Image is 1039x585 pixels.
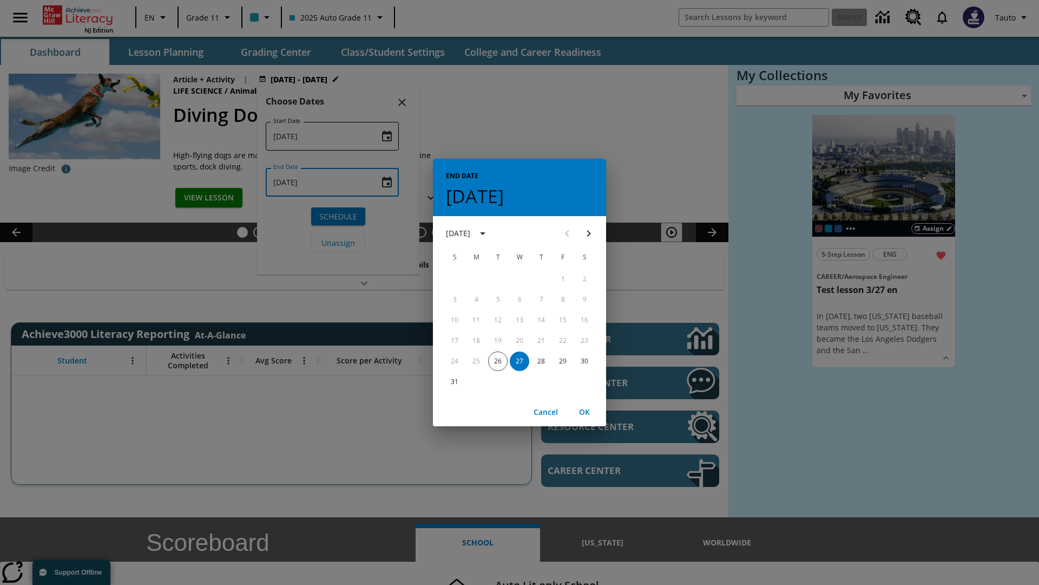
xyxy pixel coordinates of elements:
button: 31 [445,372,464,392]
button: calendar view is open, switch to year view [474,224,492,243]
span: End Date [446,167,478,185]
span: Tuesday [488,246,508,268]
button: 30 [575,352,594,371]
button: Next month [578,223,600,244]
button: 27 [510,352,529,371]
div: [DATE] [446,227,470,239]
span: Monday [466,246,486,268]
button: 29 [553,352,573,371]
body: Maximum 600 characters Press Escape to exit toolbar Press Alt + F10 to reach toolbar [9,9,367,21]
button: Cancel [528,402,563,422]
span: Wednesday [510,246,529,268]
button: 28 [531,352,551,371]
button: OK [567,402,602,422]
span: Thursday [531,246,551,268]
span: Friday [553,246,573,268]
button: 26 [488,352,508,371]
h4: [DATE] [446,185,504,207]
span: Saturday [575,246,594,268]
span: Sunday [445,246,464,268]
